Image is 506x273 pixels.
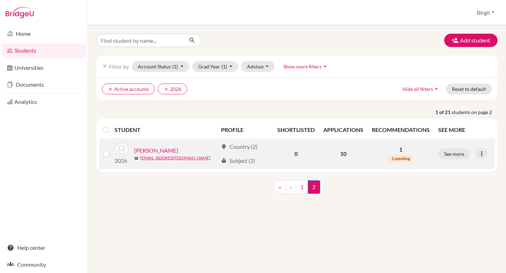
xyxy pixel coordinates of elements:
button: Show more filtersarrow_drop_up [277,61,335,72]
span: (1) [221,64,227,69]
nav: ... [274,180,320,199]
th: SEE MORE [434,121,495,138]
button: See more [438,148,470,159]
a: Analytics [1,95,86,109]
span: location_on [221,144,227,149]
a: Universities [1,61,86,75]
a: Documents [1,78,86,92]
button: Grad Year(1) [192,61,239,72]
a: Students [1,44,86,58]
span: mail [134,156,138,160]
a: ‹ [285,180,296,194]
th: STUDENT [115,121,217,138]
button: Account Status(1) [132,61,189,72]
td: 0 [273,138,319,169]
div: Country (2) [221,142,258,151]
th: APPLICATIONS [319,121,368,138]
span: Filter by [109,63,129,70]
span: (1) [172,64,178,69]
img: Variava, Kabir [115,142,129,157]
i: arrow_drop_up [322,63,329,70]
a: [EMAIL_ADDRESS][DOMAIN_NAME] [140,155,210,161]
p: 1 [372,145,430,154]
button: Add student [444,34,498,47]
a: 1 [296,180,308,194]
strong: 1 of 21 [435,108,452,116]
i: arrow_drop_up [433,85,440,92]
button: Birgit [474,6,498,19]
button: clearActive accounts [102,84,155,94]
td: 10 [319,138,368,169]
a: Home [1,27,86,41]
a: Community [1,258,86,272]
i: filter_list [102,64,108,69]
a: « [274,180,286,194]
img: Bridge-U [6,7,34,18]
th: RECOMMENDATIONS [368,121,434,138]
span: Hide all filters [402,86,433,92]
button: Advisor [241,61,274,72]
th: SHORTLISTED [273,121,319,138]
span: 2 [308,180,320,194]
a: [PERSON_NAME] [134,146,178,155]
i: clear [164,87,169,92]
span: 1 pending [389,155,413,162]
button: clear2026 [158,84,187,94]
i: clear [108,87,113,92]
span: Show more filters [283,64,322,69]
div: Subject (2) [221,157,255,165]
th: PROFILE [217,121,273,138]
button: Reset to default [446,84,492,94]
button: Hide all filtersarrow_drop_up [396,84,446,94]
a: Help center [1,241,86,255]
p: 2026 [115,157,129,165]
span: students on page 2 [452,108,498,116]
input: Find student by name... [96,34,183,47]
span: local_library [221,158,227,164]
